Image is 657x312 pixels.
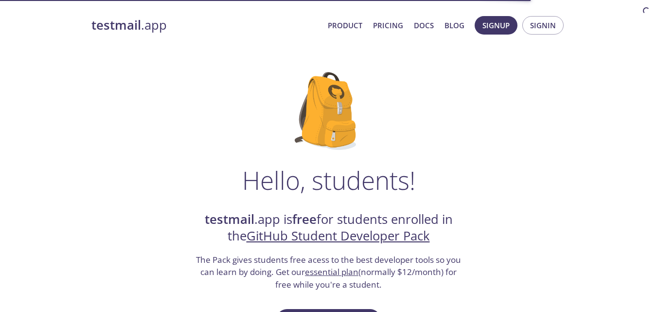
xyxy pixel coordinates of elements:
strong: testmail [205,211,254,228]
a: Docs [414,19,434,32]
strong: free [292,211,317,228]
img: github-student-backpack.png [295,72,362,150]
button: Signin [522,16,564,35]
a: Pricing [373,19,403,32]
a: GitHub Student Developer Pack [247,227,430,244]
a: Blog [444,19,464,32]
h2: .app is for students enrolled in the [195,211,462,245]
a: testmail.app [91,17,320,34]
a: essential plan [305,266,358,277]
span: Signin [530,19,556,32]
h3: The Pack gives students free acess to the best developer tools so you can learn by doing. Get our... [195,254,462,291]
span: Signup [482,19,510,32]
button: Signup [475,16,517,35]
h1: Hello, students! [242,165,415,195]
a: Product [328,19,362,32]
strong: testmail [91,17,141,34]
